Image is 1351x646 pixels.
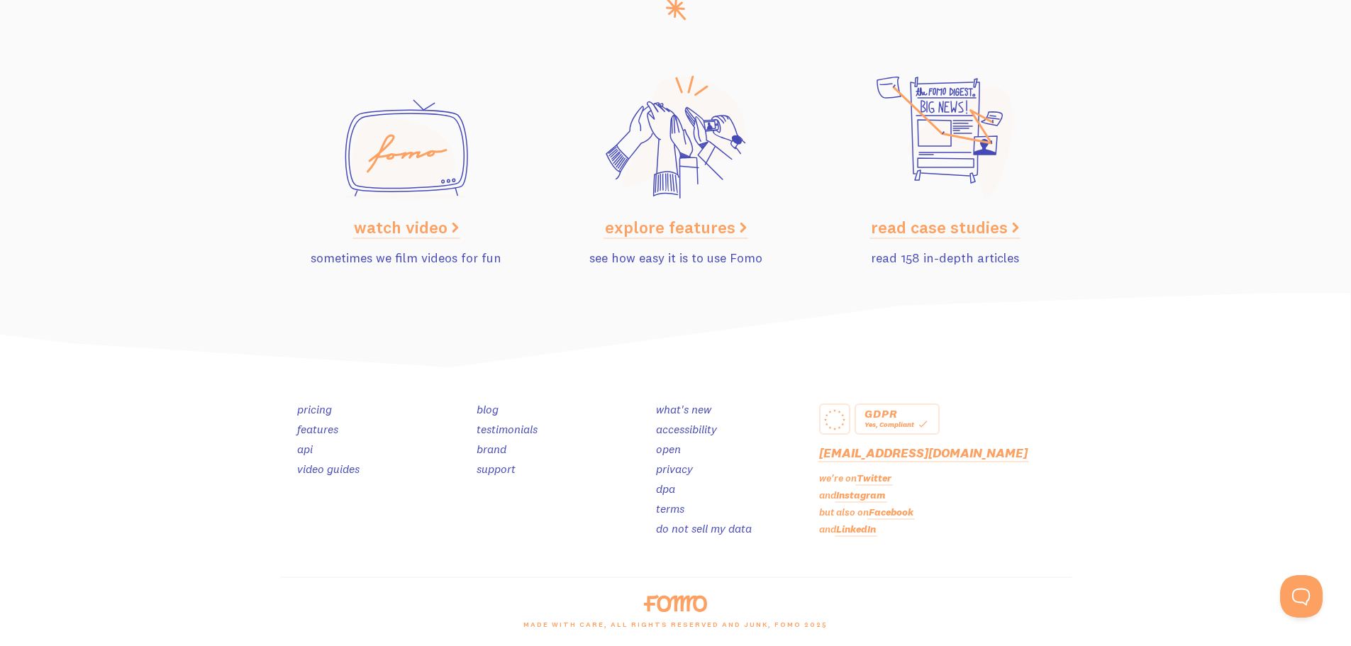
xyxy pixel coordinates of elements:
a: Instagram [836,489,886,501]
a: video guides [297,462,360,476]
a: watch video [354,216,459,238]
img: fomo-logo-orange-8ab935bcb42dfda78e33409a85f7af36b90c658097e6bb5368b87284a318b3da.svg [644,595,707,612]
a: pricing [297,402,332,416]
div: made with care, all rights reserved and junk, Fomo 2025 [272,612,1080,646]
a: [EMAIL_ADDRESS][DOMAIN_NAME] [819,445,1028,461]
div: GDPR [864,409,930,418]
a: Twitter [857,472,891,484]
p: and [819,488,1072,503]
a: brand [477,442,506,456]
a: api [297,442,313,456]
a: GDPR Yes, Compliant [855,403,940,435]
p: read 158 in-depth articles [819,248,1072,267]
a: accessibility [656,422,717,436]
p: and [819,522,1072,537]
a: blog [477,402,499,416]
a: LinkedIn [836,523,876,535]
a: Facebook [869,506,913,518]
a: open [656,442,681,456]
p: we're on [819,471,1072,486]
a: terms [656,501,684,516]
a: features [297,422,338,436]
p: sometimes we film videos for fun [280,248,533,267]
a: do not sell my data [656,521,752,535]
a: testimonials [477,422,538,436]
a: support [477,462,516,476]
p: but also on [819,505,1072,520]
p: see how easy it is to use Fomo [550,248,802,267]
a: explore features [605,216,747,238]
a: what's new [656,402,711,416]
a: dpa [656,481,675,496]
iframe: Help Scout Beacon - Open [1280,575,1323,618]
div: Yes, Compliant [864,418,930,430]
a: privacy [656,462,693,476]
a: read case studies [871,216,1019,238]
